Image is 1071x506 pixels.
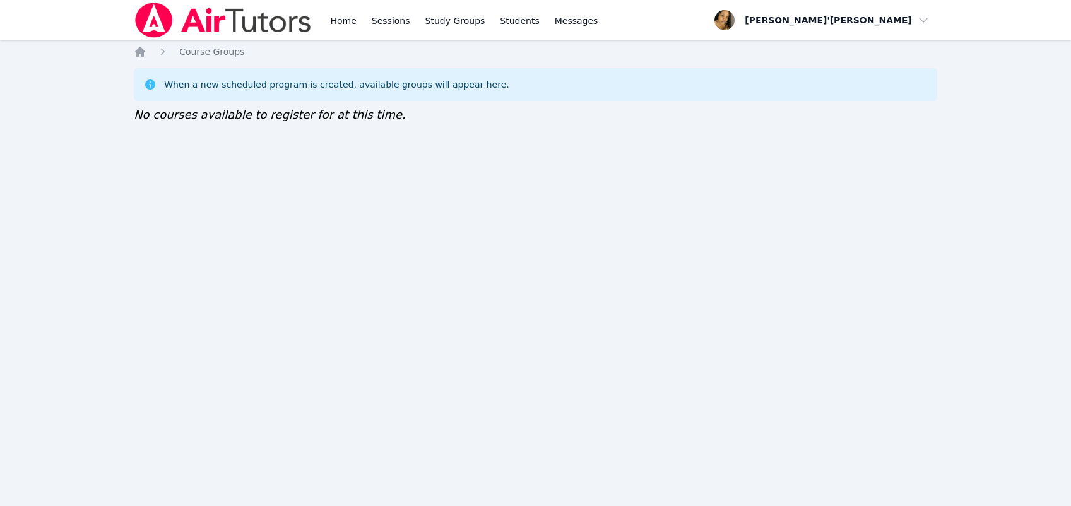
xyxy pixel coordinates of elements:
div: When a new scheduled program is created, available groups will appear here. [164,78,509,91]
span: No courses available to register for at this time. [134,108,406,121]
nav: Breadcrumb [134,45,937,58]
span: Course Groups [179,47,244,57]
span: Messages [555,15,598,27]
a: Course Groups [179,45,244,58]
img: Air Tutors [134,3,312,38]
